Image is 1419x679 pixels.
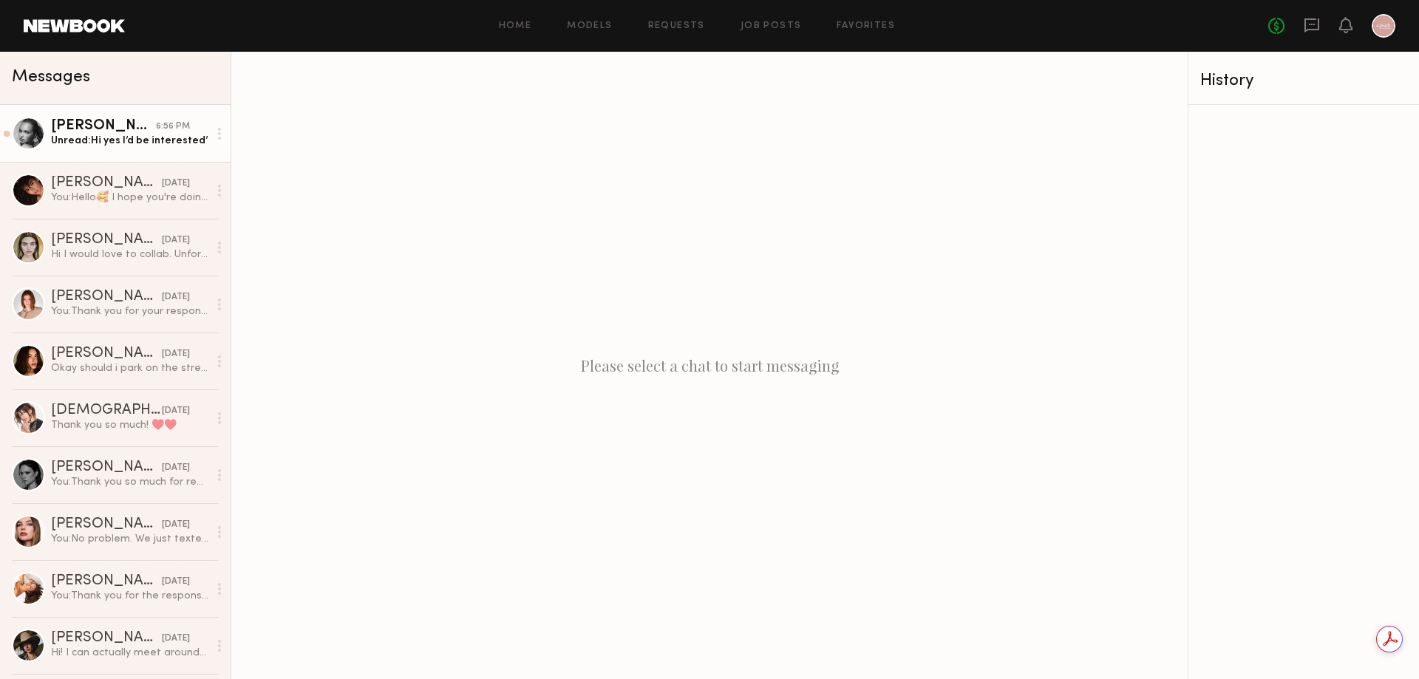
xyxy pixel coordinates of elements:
div: Okay should i park on the street? [51,361,208,375]
div: Hi I would love to collab. Unfortunately I’ll be out of town until November, if you’re still look... [51,248,208,262]
div: You: Thank you for the response!😍 Our photoshoots are for e-commerce and include both photos and ... [51,589,208,603]
div: [PERSON_NAME] [51,517,162,532]
div: [DATE] [162,290,190,304]
div: Unread: Hi yes I’d be interested’ [51,134,208,148]
div: [DATE] [162,177,190,191]
div: [PERSON_NAME] [51,290,162,304]
a: Job Posts [741,21,802,31]
a: Requests [648,21,705,31]
div: [PERSON_NAME] [51,119,156,134]
div: You: No problem. We just texted you [51,532,208,546]
a: Models [567,21,612,31]
div: [DEMOGRAPHIC_DATA][PERSON_NAME] [51,403,162,418]
div: [PERSON_NAME] [51,347,162,361]
div: [DATE] [162,632,190,646]
div: [DATE] [162,404,190,418]
div: 6:56 PM [156,120,190,134]
div: [PERSON_NAME] [51,176,162,191]
span: Messages [12,69,90,86]
div: You: Thank you for your response! 😍 We’re located in [GEOGRAPHIC_DATA], and our photoshoots are f... [51,304,208,318]
div: [DATE] [162,461,190,475]
a: Home [499,21,532,31]
div: [DATE] [162,575,190,589]
a: Favorites [837,21,895,31]
div: [PERSON_NAME] [51,631,162,646]
div: Please select a chat to start messaging [231,52,1188,679]
div: You: Hello🥰 I hope you're doing well! I’m reaching out from A.Peach, a women’s wholesale clothing... [51,191,208,205]
div: Thank you so much! ♥️♥️ [51,418,208,432]
div: History [1200,72,1407,89]
div: [DATE] [162,233,190,248]
div: Hi! I can actually meet around 10:30 if that works better otherwise we can keep 12 pm [51,646,208,660]
div: [PERSON_NAME] [51,233,162,248]
div: [DATE] [162,518,190,532]
div: You: Thank you so much for reaching out! For now, we’re moving forward with a slightly different ... [51,475,208,489]
div: [PERSON_NAME] [51,460,162,475]
div: [PERSON_NAME] [51,574,162,589]
div: [DATE] [162,347,190,361]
